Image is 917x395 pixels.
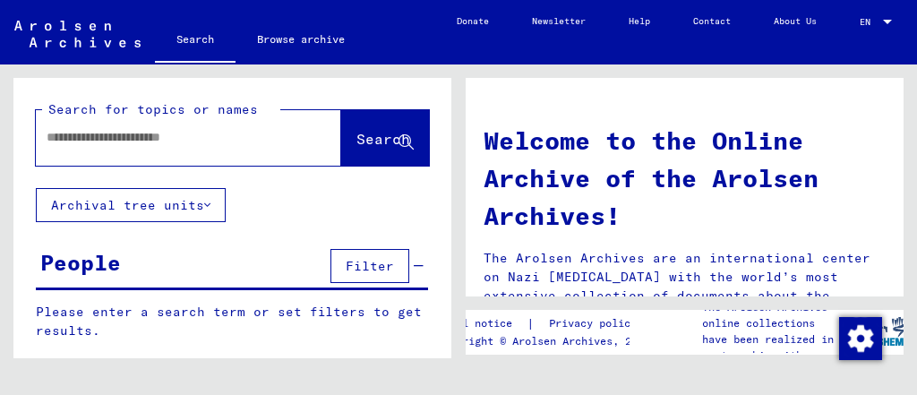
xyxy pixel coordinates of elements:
[838,316,881,359] div: Change consent
[341,110,429,166] button: Search
[437,333,658,349] p: Copyright © Arolsen Archives, 2021
[155,18,236,64] a: Search
[839,317,882,360] img: Change consent
[346,258,394,274] span: Filter
[860,17,879,27] span: EN
[36,188,226,222] button: Archival tree units
[236,18,366,61] a: Browse archive
[356,130,410,148] span: Search
[702,331,849,364] p: have been realized in partnership with
[437,314,527,333] a: Legal notice
[330,249,409,283] button: Filter
[48,101,258,117] mat-label: Search for topics or names
[702,299,849,331] p: The Arolsen Archives online collections
[535,314,658,333] a: Privacy policy
[14,21,141,47] img: Arolsen_neg.svg
[40,246,121,279] div: People
[437,314,658,333] div: |
[36,303,428,340] p: Please enter a search term or set filters to get results.
[484,122,886,235] h1: Welcome to the Online Archive of the Arolsen Archives!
